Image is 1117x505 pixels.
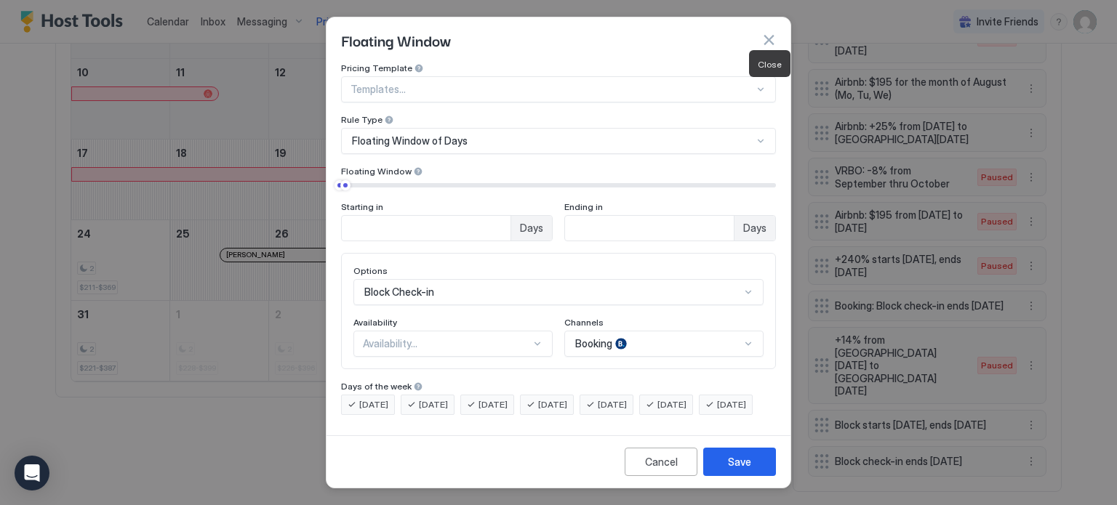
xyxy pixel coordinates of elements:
span: [DATE] [598,398,627,411]
span: Days of the week [341,381,412,392]
span: [DATE] [717,398,746,411]
div: Availability... [363,337,531,350]
span: Availability [353,317,397,328]
span: Ending in [564,201,603,212]
button: Save [703,448,776,476]
span: Floating Window [341,166,412,177]
span: Floating Window [341,29,451,51]
input: Input Field [342,216,511,241]
span: Floating Window of Days [352,134,468,148]
span: Close [758,59,782,70]
span: Days [743,222,766,235]
span: [DATE] [657,398,686,411]
span: Pricing Template [341,62,412,73]
input: Input Field [565,216,734,241]
div: Cancel [645,454,678,469]
span: Booking [575,337,612,350]
span: Starting in [341,201,383,212]
span: Block Check-in [364,286,434,299]
div: Save [728,454,751,469]
span: [DATE] [538,398,567,411]
span: [DATE] [359,398,388,411]
span: [DATE] [419,398,448,411]
span: Options [353,265,388,276]
span: Rule Type [341,114,383,125]
span: Days [520,222,543,235]
button: Cancel [625,448,697,476]
span: Channels [564,317,604,328]
span: [DATE] [479,398,508,411]
div: Open Intercom Messenger [15,456,49,490]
